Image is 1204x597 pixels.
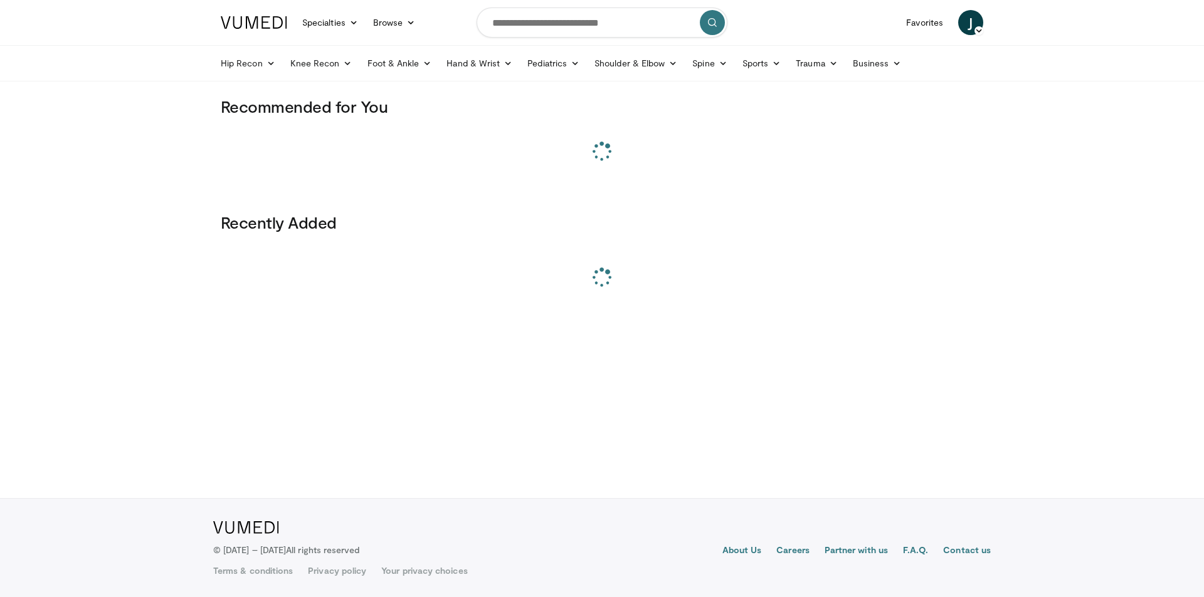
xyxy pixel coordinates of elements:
[903,544,928,559] a: F.A.Q.
[587,51,685,76] a: Shoulder & Elbow
[845,51,909,76] a: Business
[722,544,762,559] a: About Us
[295,10,366,35] a: Specialties
[213,521,279,534] img: VuMedi Logo
[381,564,467,577] a: Your privacy choices
[221,96,983,117] h3: Recommended for You
[899,10,951,35] a: Favorites
[308,564,366,577] a: Privacy policy
[943,544,991,559] a: Contact us
[213,544,360,556] p: © [DATE] – [DATE]
[477,8,727,38] input: Search topics, interventions
[213,51,283,76] a: Hip Recon
[213,564,293,577] a: Terms & conditions
[221,16,287,29] img: VuMedi Logo
[958,10,983,35] a: J
[360,51,440,76] a: Foot & Ankle
[825,544,888,559] a: Partner with us
[221,212,983,232] h3: Recently Added
[439,51,520,76] a: Hand & Wrist
[283,51,360,76] a: Knee Recon
[788,51,845,76] a: Trauma
[685,51,734,76] a: Spine
[776,544,810,559] a: Careers
[520,51,587,76] a: Pediatrics
[286,544,359,555] span: All rights reserved
[366,10,423,35] a: Browse
[735,51,789,76] a: Sports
